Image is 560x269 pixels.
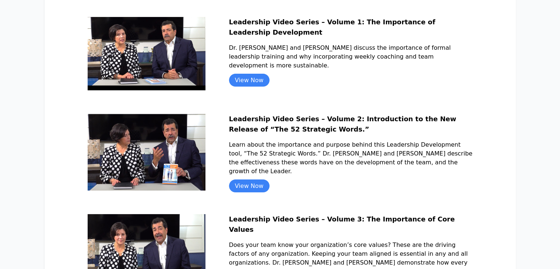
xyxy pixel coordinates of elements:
[229,140,473,182] p: Learn about the importance and purpose behind this Leadership Development tool, “The 52 Strategic...
[229,74,270,87] a: View Now
[88,17,205,91] img: Leadership Video Series – Volume 1: The Importance of Leadership Development
[229,43,473,76] p: Dr. [PERSON_NAME] and [PERSON_NAME] discuss the importance of formal leadership training and why ...
[229,214,473,241] h2: Leadership Video Series – Volume 3: The Importance of Core Values
[229,179,270,192] a: View Now
[229,17,473,43] h2: Leadership Video Series – Volume 1: The Importance of Leadership Development
[88,114,205,191] img: Leadership Video Series – Volume 2
[229,114,473,140] h2: Leadership Video Series – Volume 2: Introduction to the New Release of “The 52 Strategic Words.”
